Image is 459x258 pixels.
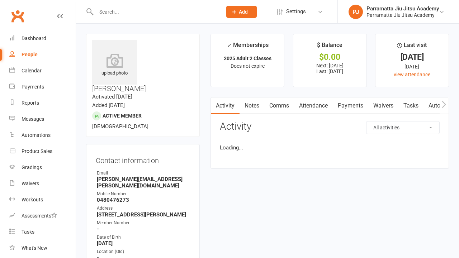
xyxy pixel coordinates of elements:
[368,97,398,114] a: Waivers
[92,102,125,109] time: Added [DATE]
[92,94,132,100] time: Activated [DATE]
[211,97,240,114] a: Activity
[382,63,442,71] div: [DATE]
[9,95,76,111] a: Reports
[97,220,190,226] div: Member Number
[231,63,265,69] span: Does not expire
[97,234,190,241] div: Date of Birth
[22,164,42,170] div: Gradings
[97,226,190,232] strong: -
[22,84,44,90] div: Payments
[366,12,439,18] div: Parramatta Jiu Jitsu Academy
[22,181,39,186] div: Waivers
[22,245,47,251] div: What's New
[239,9,248,15] span: Add
[220,121,440,132] h3: Activity
[9,7,27,25] a: Clubworx
[103,113,142,119] span: Active member
[9,111,76,127] a: Messages
[22,35,46,41] div: Dashboard
[300,63,360,74] p: Next: [DATE] Last: [DATE]
[97,248,190,255] div: Location (Old)
[22,229,34,235] div: Tasks
[366,5,439,12] div: Parramatta Jiu Jitsu Academy
[9,79,76,95] a: Payments
[9,224,76,240] a: Tasks
[22,100,39,106] div: Reports
[22,148,52,154] div: Product Sales
[9,63,76,79] a: Calendar
[9,192,76,208] a: Workouts
[92,53,137,77] div: upload photo
[97,205,190,212] div: Address
[9,240,76,256] a: What's New
[97,191,190,197] div: Mobile Number
[22,116,44,122] div: Messages
[294,97,333,114] a: Attendance
[349,5,363,19] div: PJ
[226,6,257,18] button: Add
[286,4,306,20] span: Settings
[97,211,190,218] strong: [STREET_ADDRESS][PERSON_NAME]
[97,176,190,189] strong: [PERSON_NAME][EMAIL_ADDRESS][PERSON_NAME][DOMAIN_NAME]
[333,97,368,114] a: Payments
[397,40,427,53] div: Last visit
[94,7,217,17] input: Search...
[9,143,76,159] a: Product Sales
[96,154,190,164] h3: Contact information
[220,143,440,152] li: Loading...
[9,47,76,63] a: People
[300,53,360,61] div: $0.00
[240,97,264,114] a: Notes
[227,40,269,54] div: Memberships
[9,208,76,224] a: Assessments
[9,30,76,47] a: Dashboard
[22,197,43,202] div: Workouts
[22,52,38,57] div: People
[22,213,57,219] div: Assessments
[264,97,294,114] a: Comms
[22,132,51,138] div: Automations
[92,123,148,130] span: [DEMOGRAPHIC_DATA]
[394,72,430,77] a: view attendance
[9,176,76,192] a: Waivers
[9,127,76,143] a: Automations
[382,53,442,61] div: [DATE]
[398,97,423,114] a: Tasks
[224,56,271,61] strong: 2025 Adult 2 Classes
[97,240,190,247] strong: [DATE]
[9,159,76,176] a: Gradings
[227,42,231,49] i: ✓
[97,170,190,177] div: Email
[22,68,42,73] div: Calendar
[317,40,342,53] div: $ Balance
[97,197,190,203] strong: 0480476273
[92,40,194,92] h3: [PERSON_NAME]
